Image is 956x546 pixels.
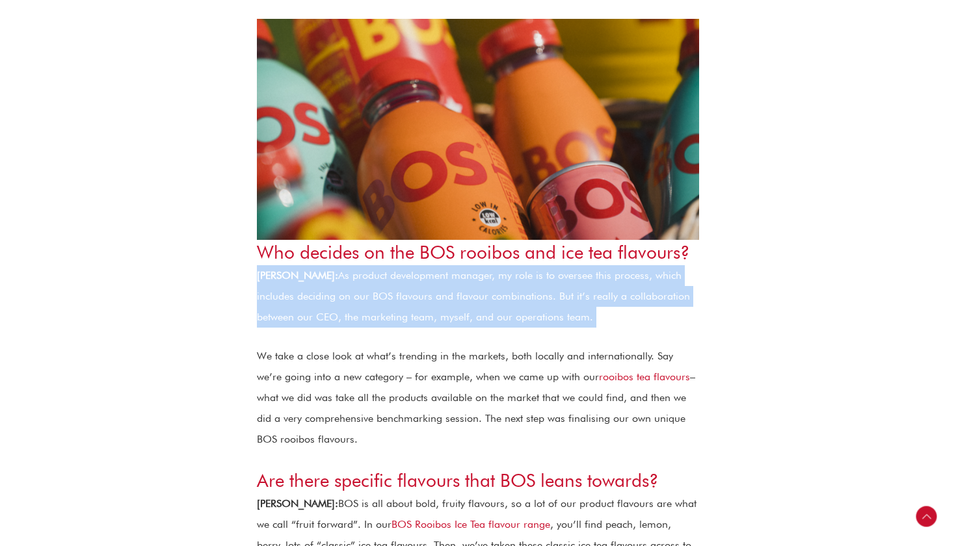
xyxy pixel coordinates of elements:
img: Bos Brands Rooibos Ice Tea [257,19,699,240]
strong: [PERSON_NAME]: [257,269,338,281]
strong: [PERSON_NAME]: [257,497,338,510]
a: rooibos tea flavours [599,370,690,383]
h3: Who decides on the BOS rooibos and ice tea flavours? [257,240,699,265]
h3: Are there specific flavours that BOS leans towards? [257,468,699,493]
p: As product development manager, my role is to oversee this process, which includes deciding on ou... [257,265,699,328]
p: We take a close look at what’s trending in the markets, both locally and internationally. Say we’... [257,346,699,450]
a: BOS Rooibos Ice Tea flavour range [392,518,550,530]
